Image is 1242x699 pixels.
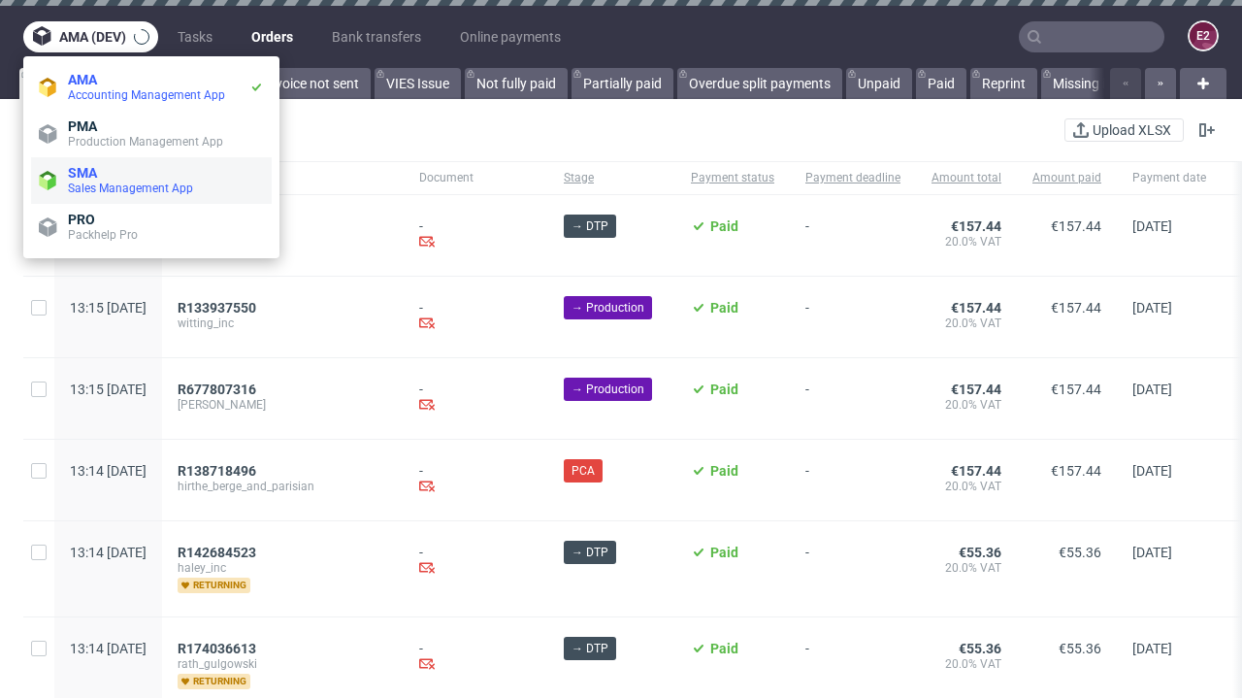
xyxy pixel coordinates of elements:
[178,545,256,560] span: R142684523
[805,300,900,334] span: -
[677,68,842,99] a: Overdue split payments
[710,463,738,479] span: Paid
[951,300,1001,316] span: €157.44
[70,300,147,316] span: 13:15 [DATE]
[178,560,388,576] span: haley_inc
[691,170,774,186] span: Payment status
[805,170,900,186] span: Payment deadline
[710,300,738,316] span: Paid
[572,381,644,398] span: → Production
[178,300,260,316] a: R133937550
[178,674,250,689] span: returning
[1190,22,1217,50] figcaption: e2
[178,479,388,494] span: hirthe_berge_and_parisian
[1132,382,1172,397] span: [DATE]
[931,170,1001,186] span: Amount total
[178,463,256,479] span: R138718496
[419,382,533,416] div: -
[70,545,147,560] span: 13:14 [DATE]
[166,21,224,52] a: Tasks
[1051,300,1101,316] span: €157.44
[1132,641,1172,656] span: [DATE]
[572,462,595,480] span: PCA
[68,72,97,87] span: AMA
[178,463,260,479] a: R138718496
[240,21,305,52] a: Orders
[178,170,388,186] span: Order ID
[1132,545,1172,560] span: [DATE]
[178,382,260,397] a: R677807316
[970,68,1037,99] a: Reprint
[1132,170,1206,186] span: Payment date
[448,21,572,52] a: Online payments
[951,382,1001,397] span: €157.44
[375,68,461,99] a: VIES Issue
[419,218,533,252] div: -
[572,544,608,561] span: → DTP
[710,218,738,234] span: Paid
[178,397,388,413] span: [PERSON_NAME]
[710,641,738,656] span: Paid
[178,316,388,331] span: witting_inc
[178,545,260,560] a: R142684523
[931,316,1001,331] span: 20.0% VAT
[1051,382,1101,397] span: €157.44
[572,68,673,99] a: Partially paid
[178,234,388,250] span: waters_doyle
[1132,218,1172,234] span: [DATE]
[23,21,158,52] button: ama (dev)
[1064,118,1184,142] button: Upload XLSX
[31,204,272,250] a: PROPackhelp Pro
[252,68,371,99] a: Invoice not sent
[419,545,533,579] div: -
[846,68,912,99] a: Unpaid
[1132,300,1172,316] span: [DATE]
[320,21,433,52] a: Bank transfers
[178,578,250,593] span: returning
[931,479,1001,494] span: 20.0% VAT
[178,656,388,672] span: rath_gulgowski
[572,217,608,235] span: → DTP
[1059,641,1101,656] span: €55.36
[959,545,1001,560] span: €55.36
[805,545,900,593] span: -
[178,382,256,397] span: R677807316
[931,234,1001,250] span: 20.0% VAT
[916,68,966,99] a: Paid
[931,560,1001,576] span: 20.0% VAT
[1041,68,1156,99] a: Missing invoice
[178,641,256,656] span: R174036613
[572,640,608,657] span: → DTP
[70,641,147,656] span: 13:14 [DATE]
[68,88,225,102] span: Accounting Management App
[951,463,1001,479] span: €157.44
[1051,218,1101,234] span: €157.44
[931,656,1001,672] span: 20.0% VAT
[1051,463,1101,479] span: €157.44
[59,30,126,44] span: ama (dev)
[931,397,1001,413] span: 20.0% VAT
[68,212,95,227] span: PRO
[1059,545,1101,560] span: €55.36
[1089,123,1175,137] span: Upload XLSX
[1032,170,1101,186] span: Amount paid
[951,218,1001,234] span: €157.44
[178,300,256,316] span: R133937550
[419,300,533,334] div: -
[572,299,644,316] span: → Production
[31,157,272,204] a: SMASales Management App
[1132,463,1172,479] span: [DATE]
[710,382,738,397] span: Paid
[70,382,147,397] span: 13:15 [DATE]
[959,641,1001,656] span: €55.36
[68,165,97,181] span: SMA
[465,68,568,99] a: Not fully paid
[68,228,138,242] span: Packhelp Pro
[805,382,900,416] span: -
[68,118,97,134] span: PMA
[805,218,900,252] span: -
[805,463,900,497] span: -
[68,135,223,149] span: Production Management App
[710,545,738,560] span: Paid
[805,641,900,689] span: -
